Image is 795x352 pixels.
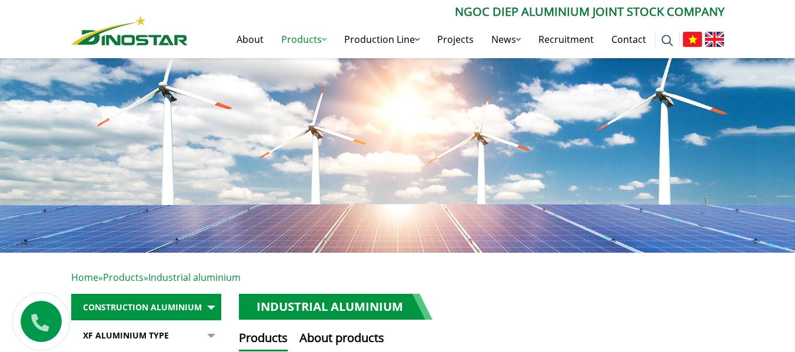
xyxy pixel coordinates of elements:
[71,271,98,284] a: Home
[300,329,384,351] button: About products
[71,294,221,321] a: Construction Aluminium
[239,294,433,320] h1: Industrial aluminium
[683,32,702,47] img: Tiếng Việt
[483,21,530,58] a: News
[103,271,144,284] a: Products
[71,16,188,45] img: Nhôm Dinostar
[335,21,428,58] a: Production Line
[530,21,603,58] a: Recruitment
[603,21,655,58] a: Contact
[228,21,272,58] a: About
[71,322,221,349] a: XF Aluminium type
[661,35,673,46] img: search
[188,3,724,21] p: Ngoc Diep Aluminium Joint Stock Company
[272,21,335,58] a: Products
[148,271,241,284] span: Industrial aluminium
[71,271,241,284] span: » »
[428,21,483,58] a: Projects
[705,32,724,47] img: English
[239,329,288,351] button: Products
